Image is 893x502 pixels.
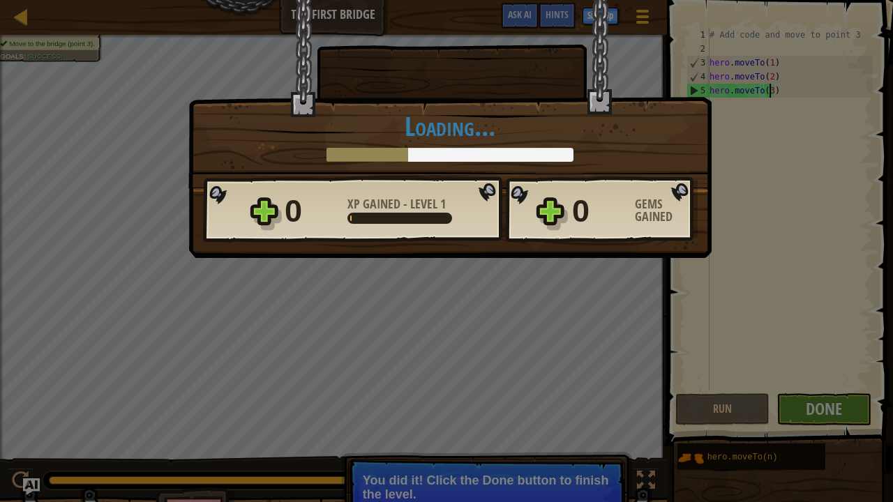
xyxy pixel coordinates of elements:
[407,195,440,213] span: Level
[347,195,403,213] span: XP Gained
[635,198,698,223] div: Gems Gained
[440,195,446,213] span: 1
[203,112,697,141] h1: Loading...
[572,189,626,234] div: 0
[285,189,339,234] div: 0
[347,198,446,211] div: -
